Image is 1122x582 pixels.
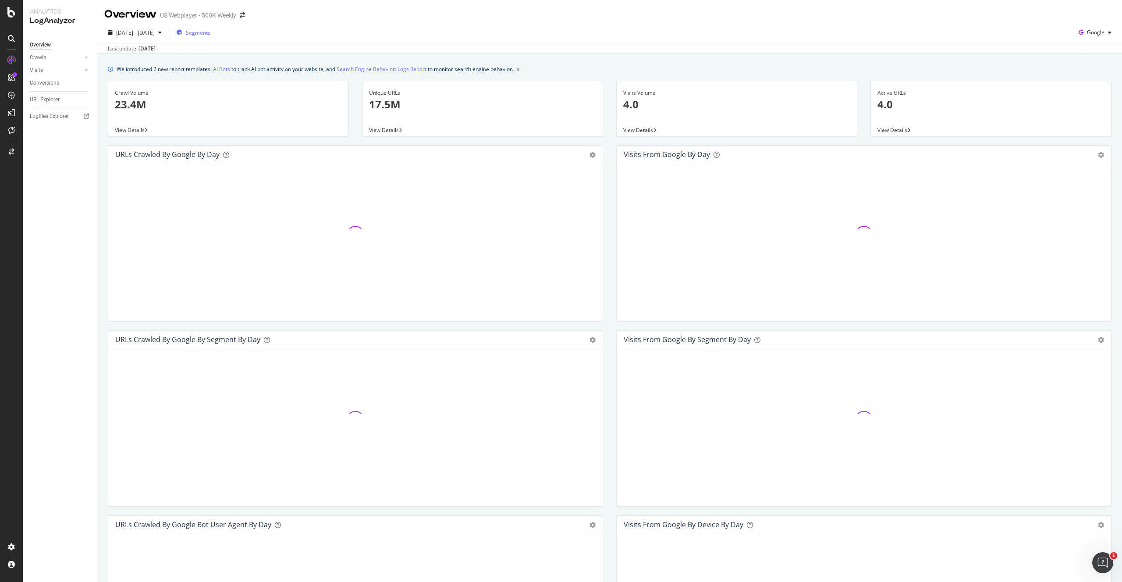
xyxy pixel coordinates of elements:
[213,64,230,74] a: AI Bots
[623,126,653,134] span: View Details
[1075,25,1115,39] button: Google
[624,150,710,159] div: Visits from Google by day
[30,40,91,50] a: Overview
[108,64,1111,74] div: info banner
[624,520,743,529] div: Visits From Google By Device By Day
[30,53,46,62] div: Crawls
[1098,522,1104,528] div: gear
[623,89,850,97] div: Visits Volume
[104,25,165,39] button: [DATE] - [DATE]
[589,522,596,528] div: gear
[337,64,426,74] a: Search Engine Behavior: Logs Report
[589,337,596,343] div: gear
[1092,552,1113,573] iframe: Intercom live chat
[877,126,907,134] span: View Details
[30,112,91,121] a: Logfiles Explorer
[115,126,145,134] span: View Details
[30,66,82,75] a: Visits
[623,97,850,112] p: 4.0
[138,45,156,53] div: [DATE]
[30,16,90,26] div: LogAnalyzer
[30,79,91,88] a: Conversions
[160,11,236,20] div: US Webplayer - 500K Weekly
[30,112,69,121] div: Logfiles Explorer
[173,25,214,39] button: Segments
[240,12,245,18] div: arrow-right-arrow-left
[30,95,91,104] a: URL Explorer
[104,7,156,22] div: Overview
[117,64,513,74] div: We introduced 2 new report templates: to track AI bot activity on your website, and to monitor se...
[1087,29,1104,36] span: Google
[186,29,210,36] span: Segments
[30,66,43,75] div: Visits
[30,95,60,104] div: URL Explorer
[115,89,342,97] div: Crawl Volume
[115,97,342,112] p: 23.4M
[115,335,260,344] div: URLs Crawled by Google By Segment By Day
[369,97,596,112] p: 17.5M
[589,152,596,158] div: gear
[30,40,51,50] div: Overview
[108,45,156,53] div: Last update
[369,89,596,97] div: Unique URLs
[1098,152,1104,158] div: gear
[116,29,155,36] span: [DATE] - [DATE]
[877,89,1104,97] div: Active URLs
[115,520,271,529] div: URLs Crawled by Google bot User Agent By Day
[1098,337,1104,343] div: gear
[30,79,59,88] div: Conversions
[877,97,1104,112] p: 4.0
[115,150,220,159] div: URLs Crawled by Google by day
[30,53,82,62] a: Crawls
[515,63,522,75] button: close banner
[369,126,399,134] span: View Details
[1110,552,1117,559] span: 1
[624,335,751,344] div: Visits from Google By Segment By Day
[30,7,90,16] div: Analytics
